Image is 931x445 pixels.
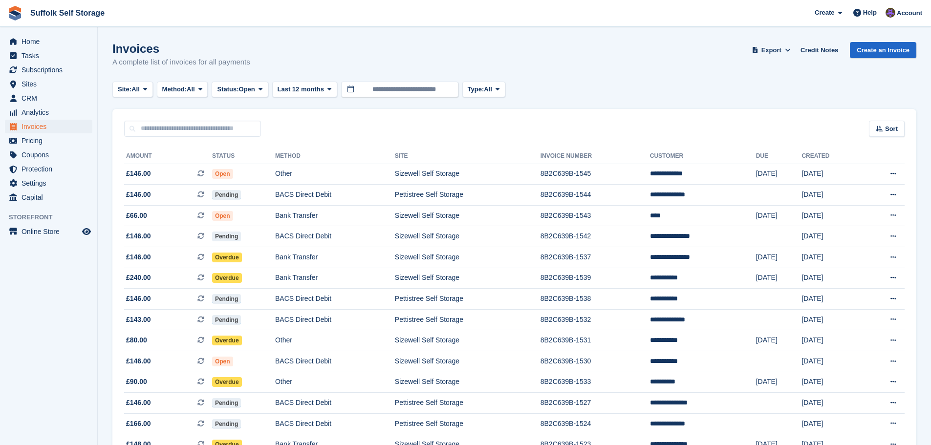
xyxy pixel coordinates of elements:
[239,85,255,94] span: Open
[212,169,233,179] span: Open
[756,247,802,268] td: [DATE]
[275,330,395,351] td: Other
[897,8,922,18] span: Account
[756,330,802,351] td: [DATE]
[5,120,92,133] a: menu
[756,164,802,185] td: [DATE]
[212,190,241,200] span: Pending
[5,49,92,63] a: menu
[212,273,242,283] span: Overdue
[750,42,793,58] button: Export
[395,372,541,393] td: Sizewell Self Storage
[126,356,151,366] span: £146.00
[212,377,242,387] span: Overdue
[22,91,80,105] span: CRM
[22,106,80,119] span: Analytics
[22,191,80,204] span: Capital
[5,148,92,162] a: menu
[212,336,242,345] span: Overdue
[112,57,250,68] p: A complete list of invoices for all payments
[541,226,650,247] td: 8B2C639B-1542
[22,134,80,148] span: Pricing
[272,82,337,98] button: Last 12 months
[118,85,131,94] span: Site:
[541,164,650,185] td: 8B2C639B-1545
[395,393,541,414] td: Pettistree Self Storage
[541,351,650,372] td: 8B2C639B-1530
[22,225,80,238] span: Online Store
[756,268,802,289] td: [DATE]
[157,82,208,98] button: Method: All
[541,393,650,414] td: 8B2C639B-1527
[126,252,151,262] span: £146.00
[395,205,541,226] td: Sizewell Self Storage
[801,247,861,268] td: [DATE]
[863,8,877,18] span: Help
[275,309,395,330] td: BACS Direct Debit
[26,5,108,21] a: Suffolk Self Storage
[212,398,241,408] span: Pending
[22,148,80,162] span: Coupons
[22,120,80,133] span: Invoices
[8,6,22,21] img: stora-icon-8386f47178a22dfd0bd8f6a31ec36ba5ce8667c1dd55bd0f319d3a0aa187defe.svg
[801,226,861,247] td: [DATE]
[462,82,505,98] button: Type: All
[395,247,541,268] td: Sizewell Self Storage
[212,315,241,325] span: Pending
[124,148,212,164] th: Amount
[756,205,802,226] td: [DATE]
[162,85,187,94] span: Method:
[126,231,151,241] span: £146.00
[801,164,861,185] td: [DATE]
[187,85,195,94] span: All
[756,372,802,393] td: [DATE]
[801,289,861,310] td: [DATE]
[278,85,324,94] span: Last 12 months
[801,148,861,164] th: Created
[484,85,492,94] span: All
[395,289,541,310] td: Pettistree Self Storage
[541,372,650,393] td: 8B2C639B-1533
[801,372,861,393] td: [DATE]
[541,148,650,164] th: Invoice Number
[395,351,541,372] td: Sizewell Self Storage
[22,176,80,190] span: Settings
[801,309,861,330] td: [DATE]
[126,273,151,283] span: £240.00
[541,309,650,330] td: 8B2C639B-1532
[5,63,92,77] a: menu
[275,372,395,393] td: Other
[5,35,92,48] a: menu
[22,63,80,77] span: Subscriptions
[217,85,238,94] span: Status:
[126,335,147,345] span: £80.00
[9,212,97,222] span: Storefront
[541,268,650,289] td: 8B2C639B-1539
[650,148,756,164] th: Customer
[212,148,275,164] th: Status
[131,85,140,94] span: All
[541,185,650,206] td: 8B2C639B-1544
[850,42,916,58] a: Create an Invoice
[815,8,834,18] span: Create
[126,315,151,325] span: £143.00
[275,413,395,434] td: BACS Direct Debit
[801,268,861,289] td: [DATE]
[212,253,242,262] span: Overdue
[112,42,250,55] h1: Invoices
[22,35,80,48] span: Home
[275,268,395,289] td: Bank Transfer
[22,77,80,91] span: Sites
[5,176,92,190] a: menu
[468,85,484,94] span: Type:
[756,148,802,164] th: Due
[395,309,541,330] td: Pettistree Self Storage
[275,393,395,414] td: BACS Direct Debit
[395,164,541,185] td: Sizewell Self Storage
[212,211,233,221] span: Open
[212,294,241,304] span: Pending
[541,247,650,268] td: 8B2C639B-1537
[5,106,92,119] a: menu
[126,377,147,387] span: £90.00
[275,289,395,310] td: BACS Direct Debit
